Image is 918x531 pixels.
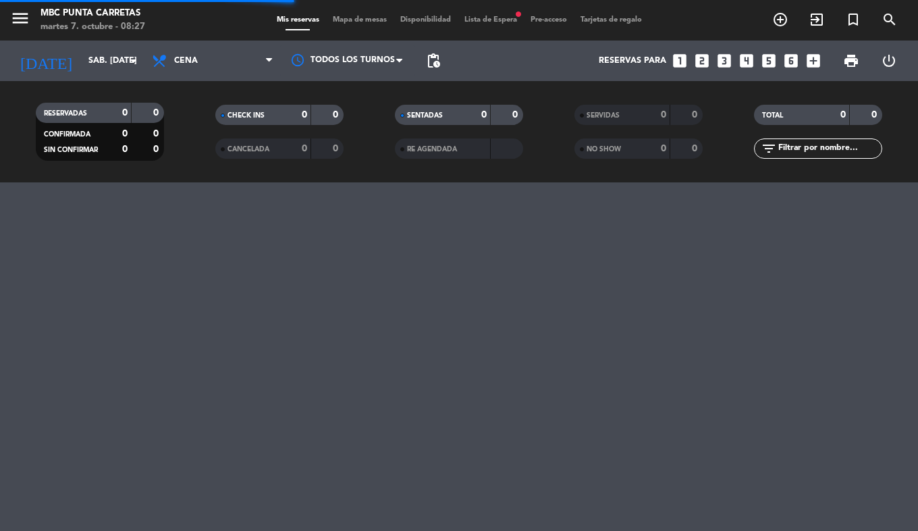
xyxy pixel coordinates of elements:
strong: 0 [122,145,128,154]
input: Filtrar por nombre... [777,141,882,156]
strong: 0 [661,144,666,153]
span: print [843,53,859,69]
span: RESERVADAS [44,110,87,117]
span: Mis reservas [270,16,326,24]
strong: 0 [302,110,307,120]
span: SIN CONFIRMAR [44,147,98,153]
strong: 0 [661,110,666,120]
span: Pre-acceso [524,16,574,24]
i: looks_6 [782,52,800,70]
strong: 0 [692,110,700,120]
span: Reservas para [599,56,666,66]
i: looks_4 [738,52,755,70]
span: NO SHOW [587,146,621,153]
strong: 0 [153,129,161,138]
span: fiber_manual_record [514,10,522,18]
div: MBC Punta Carretas [40,7,145,20]
span: Disponibilidad [394,16,458,24]
strong: 0 [333,144,341,153]
span: SENTADAS [407,112,443,119]
strong: 0 [871,110,880,120]
i: power_settings_new [881,53,897,69]
strong: 0 [122,129,128,138]
strong: 0 [302,144,307,153]
span: TOTAL [762,112,783,119]
i: looks_3 [715,52,733,70]
strong: 0 [153,108,161,118]
i: menu [10,8,30,28]
strong: 0 [840,110,846,120]
span: CONFIRMADA [44,131,90,138]
span: Cena [174,56,198,66]
i: exit_to_app [809,11,825,28]
strong: 0 [512,110,520,120]
i: add_circle_outline [772,11,788,28]
i: add_box [805,52,822,70]
div: LOG OUT [870,41,908,81]
i: arrow_drop_down [126,53,142,69]
i: turned_in_not [845,11,861,28]
button: menu [10,8,30,33]
span: CHECK INS [227,112,265,119]
i: filter_list [761,141,777,157]
strong: 0 [333,110,341,120]
span: CANCELADA [227,146,269,153]
span: Mapa de mesas [326,16,394,24]
i: looks_two [693,52,711,70]
span: SERVIDAS [587,112,620,119]
strong: 0 [692,144,700,153]
span: RE AGENDADA [407,146,457,153]
i: looks_5 [760,52,778,70]
span: pending_actions [425,53,441,69]
span: Tarjetas de regalo [574,16,649,24]
span: Lista de Espera [458,16,524,24]
div: martes 7. octubre - 08:27 [40,20,145,34]
i: search [882,11,898,28]
strong: 0 [481,110,487,120]
strong: 0 [153,145,161,154]
i: looks_one [671,52,688,70]
strong: 0 [122,108,128,118]
i: [DATE] [10,46,82,76]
